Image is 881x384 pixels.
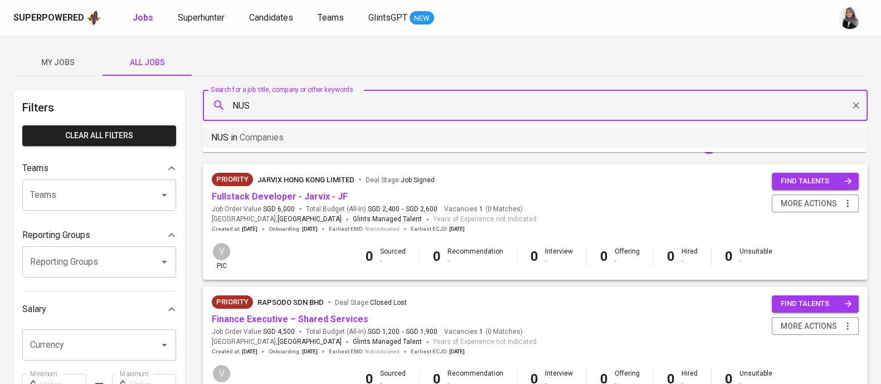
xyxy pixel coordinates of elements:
[406,205,437,214] span: SGD 2,600
[530,249,538,264] b: 0
[410,13,434,24] span: NEW
[329,225,400,233] span: Earliest EMD :
[368,205,400,214] span: SGD 2,400
[13,12,84,25] div: Superpowered
[444,205,523,214] span: Vacancies ( 0 Matches )
[615,247,640,266] div: Offering
[478,205,483,214] span: 1
[306,205,437,214] span: Total Budget (All-In)
[212,242,231,261] div: V
[212,214,342,225] span: [GEOGRAPHIC_DATA] ,
[411,225,465,233] span: Earliest ECJD :
[306,327,437,337] span: Total Budget (All-In)
[600,249,608,264] b: 0
[368,327,400,337] span: SGD 1,200
[86,9,101,26] img: app logo
[302,348,318,356] span: [DATE]
[242,348,257,356] span: [DATE]
[781,298,852,310] span: find talents
[178,11,227,25] a: Superhunter
[772,295,859,313] button: find talents
[212,337,342,348] span: [GEOGRAPHIC_DATA] ,
[667,249,675,264] b: 0
[447,247,503,266] div: Recommendation
[157,254,172,270] button: Open
[366,249,373,264] b: 0
[682,247,698,266] div: Hired
[449,225,465,233] span: [DATE]
[263,327,295,337] span: SGD 4,500
[278,337,342,348] span: [GEOGRAPHIC_DATA]
[22,229,90,242] p: Reporting Groups
[353,338,422,346] span: Glints Managed Talent
[212,296,253,308] span: Priority
[212,364,231,383] div: V
[433,214,538,225] span: Years of Experience not indicated.
[212,225,257,233] span: Created at :
[449,348,465,356] span: [DATE]
[212,205,295,214] span: Job Order Value
[370,299,407,307] span: Closed Lost
[739,256,772,266] div: -
[257,176,354,184] span: Jarvix Hong Kong Limited
[447,256,503,266] div: -
[781,175,852,188] span: find talents
[31,129,167,143] span: Clear All filters
[781,197,837,211] span: more actions
[212,191,348,202] a: Fullstack Developer - Jarvix - JF
[302,225,318,233] span: [DATE]
[178,12,225,23] span: Superhunter
[211,131,284,144] p: NUS in
[368,11,434,25] a: GlintsGPT NEW
[109,56,185,70] span: All Jobs
[212,295,253,309] div: New Job received from Demand Team
[772,317,859,336] button: more actions
[406,327,437,337] span: SGD 1,900
[22,162,48,175] p: Teams
[781,319,837,333] span: more actions
[772,195,859,213] button: more actions
[615,256,640,266] div: -
[278,214,342,225] span: [GEOGRAPHIC_DATA]
[401,176,435,184] span: Job Signed
[478,327,483,337] span: 1
[739,247,772,266] div: Unsuitable
[212,327,295,337] span: Job Order Value
[545,247,573,266] div: Interview
[133,12,153,23] b: Jobs
[157,337,172,353] button: Open
[157,187,172,203] button: Open
[242,225,257,233] span: [DATE]
[22,298,176,320] div: Salary
[772,173,859,190] button: find talents
[212,314,368,324] a: Finance Executive – Shared Services
[335,299,407,307] span: Deal Stage :
[22,157,176,179] div: Teams
[839,7,861,29] img: sinta.windasari@glints.com
[380,247,406,266] div: Sourced
[329,348,400,356] span: Earliest EMD :
[263,205,295,214] span: SGD 6,000
[380,256,406,266] div: -
[22,99,176,116] h6: Filters
[318,12,344,23] span: Teams
[411,348,465,356] span: Earliest ECJD :
[269,225,318,233] span: Onboarding :
[365,225,400,233] span: Not indicated
[402,327,403,337] span: -
[545,256,573,266] div: -
[212,174,253,185] span: Priority
[848,98,864,113] button: Clear
[20,56,96,70] span: My Jobs
[133,11,155,25] a: Jobs
[725,249,733,264] b: 0
[249,11,295,25] a: Candidates
[368,12,407,23] span: GlintsGPT
[212,173,253,186] div: New Job received from Demand Team
[682,256,698,266] div: -
[22,303,46,316] p: Salary
[22,224,176,246] div: Reporting Groups
[269,348,318,356] span: Onboarding :
[240,132,284,143] span: Companies
[212,348,257,356] span: Created at :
